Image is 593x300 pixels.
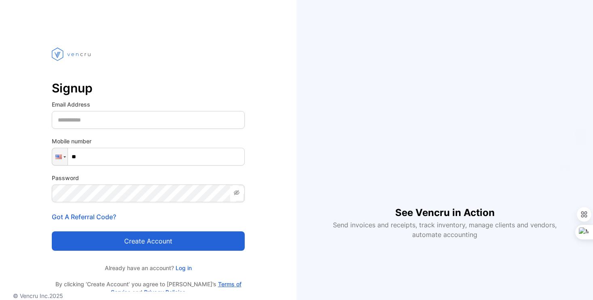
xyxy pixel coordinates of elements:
[395,193,495,220] h1: See Vencru in Action
[52,148,68,165] div: United States: + 1
[52,231,245,251] button: Create account
[52,78,245,98] p: Signup
[328,220,561,239] p: Send invoices and receipts, track inventory, manage clients and vendors, automate accounting
[52,174,245,182] label: Password
[52,137,245,145] label: Mobile number
[52,32,92,76] img: vencru logo
[144,289,186,296] a: Privacy Policies
[174,264,192,271] a: Log in
[328,61,562,193] iframe: YouTube video player
[52,212,245,222] p: Got A Referral Code?
[52,100,245,109] label: Email Address
[52,264,245,272] p: Already have an account?
[52,280,245,296] p: By clicking ‘Create Account’ you agree to [PERSON_NAME]’s and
